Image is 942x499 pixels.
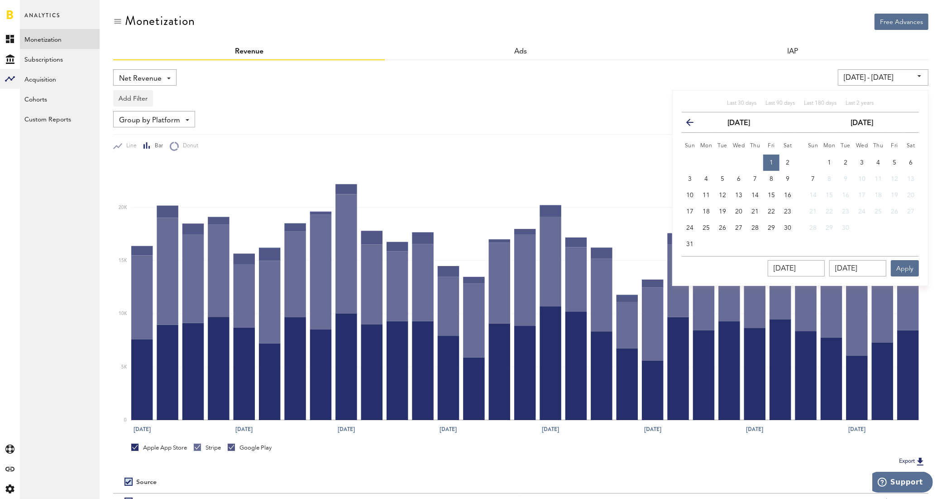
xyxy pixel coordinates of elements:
button: Apply [891,260,919,276]
text: 5K [121,365,127,369]
button: 11 [870,171,886,187]
span: Group by Platform [119,113,180,128]
small: Thursday [750,143,760,149]
button: 21 [747,203,763,220]
img: Export [915,456,926,467]
button: 15 [763,187,779,203]
button: 29 [763,220,779,236]
span: 16 [784,192,791,199]
button: Export [896,455,928,467]
span: 21 [751,208,759,215]
button: 6 [903,155,919,171]
span: 17 [858,192,865,199]
text: [DATE] [338,426,355,434]
div: Monetization [125,14,195,28]
button: 10 [854,171,870,187]
input: __/__/____ [829,260,886,276]
button: 3 [682,171,698,187]
div: Period total [532,479,918,486]
span: 3 [688,176,692,182]
button: 18 [870,187,886,203]
button: 27 [731,220,747,236]
button: 28 [805,220,821,236]
div: Apple App Store [131,444,187,452]
span: Last 2 years [846,101,874,106]
iframe: Opens a widget where you can find more information [872,472,933,494]
button: 16 [837,187,854,203]
span: 24 [686,225,693,231]
span: 11 [875,176,882,182]
input: __/__/____ [768,260,825,276]
span: 2 [786,160,789,166]
div: Stripe [194,444,221,452]
button: 3 [854,155,870,171]
span: 20 [735,208,742,215]
span: 31 [686,241,693,247]
button: 24 [854,203,870,220]
strong: [DATE] [727,120,750,127]
button: 23 [779,203,796,220]
span: 8 [770,176,773,182]
button: 26 [886,203,903,220]
span: Net Revenue [119,71,162,87]
div: Google Play [228,444,272,452]
small: Sunday [685,143,695,149]
button: 24 [682,220,698,236]
span: Donut [179,142,198,150]
text: [DATE] [440,426,457,434]
button: 9 [837,171,854,187]
span: 4 [876,160,880,166]
strong: [DATE] [851,120,873,127]
span: 22 [768,208,775,215]
button: 31 [682,236,698,252]
span: 22 [826,208,833,215]
span: 3 [860,160,864,166]
button: 13 [903,171,919,187]
span: 7 [811,176,815,182]
text: [DATE] [746,426,764,434]
span: 26 [891,208,898,215]
text: 0 [124,418,127,423]
span: 9 [844,176,847,182]
a: Ads [514,48,527,55]
span: 27 [735,225,742,231]
button: 20 [731,203,747,220]
small: Tuesday [717,143,727,149]
text: 10K [119,312,127,316]
button: 1 [763,155,779,171]
button: 30 [779,220,796,236]
span: 25 [875,208,882,215]
button: 9 [779,171,796,187]
button: 5 [714,171,731,187]
a: Revenue [235,48,263,55]
span: 20 [907,192,914,199]
button: 5 [886,155,903,171]
button: 11 [698,187,714,203]
span: 25 [703,225,710,231]
small: Saturday [907,143,915,149]
button: 16 [779,187,796,203]
span: Last 30 days [727,101,756,106]
button: 30 [837,220,854,236]
a: Acquisition [20,69,100,89]
span: 30 [842,225,849,231]
span: 15 [768,192,775,199]
button: 19 [714,203,731,220]
span: 14 [809,192,817,199]
span: 10 [686,192,693,199]
small: Friday [891,143,898,149]
span: 1 [770,160,773,166]
span: 11 [703,192,710,199]
a: Subscriptions [20,49,100,69]
span: 21 [809,208,817,215]
button: 4 [870,155,886,171]
button: 21 [805,203,821,220]
span: 10 [858,176,865,182]
span: 13 [735,192,742,199]
span: 28 [751,225,759,231]
button: 8 [821,171,837,187]
button: 4 [698,171,714,187]
button: 12 [886,171,903,187]
button: 17 [682,203,698,220]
